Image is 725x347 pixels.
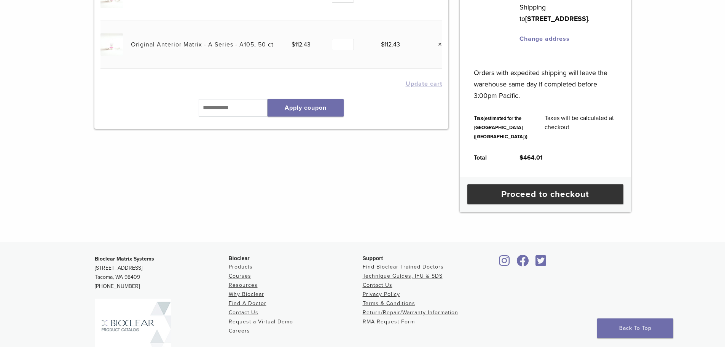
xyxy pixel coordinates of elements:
a: Bioclear [514,259,532,267]
span: Support [363,255,383,261]
a: Terms & Conditions [363,300,415,307]
strong: Bioclear Matrix Systems [95,256,154,262]
p: Shipping to . [519,2,617,24]
span: Bioclear [229,255,250,261]
a: Contact Us [229,309,258,316]
img: Original Anterior Matrix - A Series - A105, 50 ct [100,33,123,56]
a: Find Bioclear Trained Doctors [363,264,444,270]
th: Total [465,147,511,168]
p: [STREET_ADDRESS] Tacoma, WA 98409 [PHONE_NUMBER] [95,254,229,291]
strong: [STREET_ADDRESS] [525,14,588,23]
a: Remove this item [432,40,442,50]
span: $ [292,41,295,48]
span: $ [519,154,523,162]
a: RMA Request Form [363,318,415,325]
a: Original Anterior Matrix - A Series - A105, 50 ct [131,41,274,48]
a: Proceed to checkout [467,184,623,204]
a: Privacy Policy [363,291,400,297]
a: Bioclear [497,259,513,267]
span: $ [381,41,384,48]
a: Bioclear [533,259,549,267]
a: Request a Virtual Demo [229,318,293,325]
bdi: 112.43 [292,41,311,48]
bdi: 464.01 [519,154,543,162]
td: Taxes will be calculated at checkout [536,107,625,147]
button: Apply coupon [268,99,344,117]
a: Why Bioclear [229,291,264,297]
a: Resources [229,282,258,288]
a: Products [229,264,253,270]
p: Orders with expedited shipping will leave the warehouse same day if completed before 3:00pm Pacific. [474,56,617,101]
a: Back To Top [597,318,673,338]
a: Contact Us [363,282,392,288]
a: Technique Guides, IFU & SDS [363,273,443,279]
button: Update cart [406,81,442,87]
small: (estimated for the [GEOGRAPHIC_DATA] ([GEOGRAPHIC_DATA])) [474,115,527,140]
a: Change address [519,35,570,43]
a: Courses [229,273,251,279]
th: Tax [465,107,536,147]
bdi: 112.43 [381,41,400,48]
a: Return/Repair/Warranty Information [363,309,458,316]
a: Find A Doctor [229,300,266,307]
a: Careers [229,328,250,334]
